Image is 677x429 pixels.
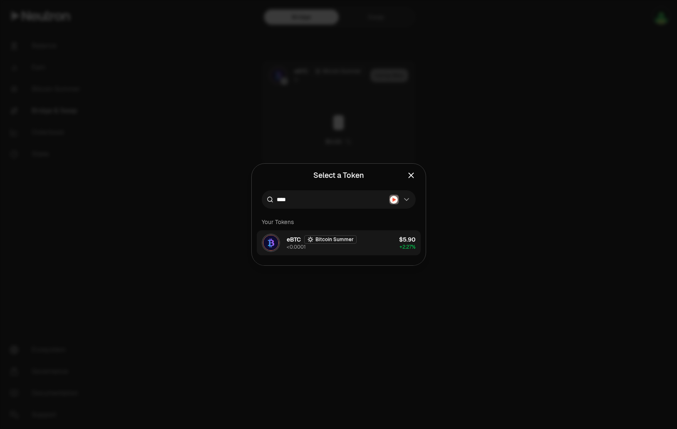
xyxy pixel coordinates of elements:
div: $5.90 [399,235,416,244]
span: eBTC [287,235,301,244]
button: eBTC LogoeBTCBitcoin Summer<0.0001$5.90+2.27% [257,230,421,255]
div: Your Tokens [257,214,421,230]
div: Select a Token [313,170,364,181]
button: Close [407,170,416,181]
button: Bitcoin Summer [304,235,357,244]
img: eBTC Logo [263,234,279,251]
div: <0.0001 [287,244,306,250]
button: Neutron LogoNeutron Logo [389,195,411,205]
img: Neutron Logo [390,196,398,204]
span: + 2.27% [399,244,416,250]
